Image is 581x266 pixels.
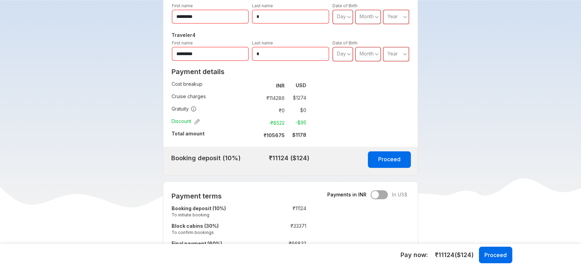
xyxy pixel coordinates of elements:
[347,13,351,20] svg: angle down
[172,229,262,235] small: To confirm bookings
[296,82,306,88] strong: USD
[172,105,197,112] span: Gratuity
[337,13,346,19] span: Day
[259,118,287,127] td: -₹ 8522
[337,51,346,57] span: Day
[170,31,411,39] h5: Traveler 4
[172,192,306,200] h2: Payment terms
[265,204,306,221] td: ₹ 11124
[360,13,374,19] span: Month
[172,68,306,76] h2: Payment details
[252,3,273,8] label: Last name
[255,129,259,141] td: :
[360,51,374,57] span: Month
[259,93,287,103] td: ₹ 114286
[255,116,259,129] td: :
[403,13,407,20] svg: angle down
[255,104,259,116] td: :
[172,241,222,246] strong: Final payment (60%)
[347,51,351,58] svg: angle down
[435,250,474,259] span: ₹ 11124 ($ 124 )
[292,132,306,138] strong: $ 1178
[172,118,200,125] span: Discount
[287,93,306,103] td: $ 1274
[172,131,205,136] strong: Total amount
[387,13,398,19] span: Year
[375,51,379,58] svg: angle down
[172,212,262,218] small: To initiate booking
[262,221,265,239] td: :
[255,79,259,92] td: :
[172,40,193,45] label: First name
[172,3,193,8] label: First name
[392,191,407,198] span: In US$
[387,51,398,57] span: Year
[368,151,411,168] button: Proceed
[262,239,265,256] td: :
[172,223,219,229] strong: Block cabins (30%)
[262,204,265,221] td: :
[327,191,366,198] span: Payments in INR
[401,251,428,259] h5: Pay now:
[252,40,273,45] label: Last name
[163,152,248,164] td: Booking deposit (10%)
[403,51,407,58] svg: angle down
[259,105,287,115] td: ₹ 0
[265,239,306,256] td: ₹ 66832
[287,105,306,115] td: $ 0
[172,92,255,104] td: Cruise charges
[375,13,379,20] svg: angle down
[265,221,306,239] td: ₹ 33371
[276,83,285,89] strong: INR
[264,132,285,138] strong: ₹ 105675
[287,118,306,127] td: -$ 95
[255,92,259,104] td: :
[248,152,309,164] td: ₹11124 ($124)
[172,79,255,92] td: Cost breakup
[332,3,358,8] label: Date of Birth
[172,205,226,211] strong: Booking deposit (10%)
[332,40,358,45] label: Date of Birth
[479,247,512,263] button: Proceed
